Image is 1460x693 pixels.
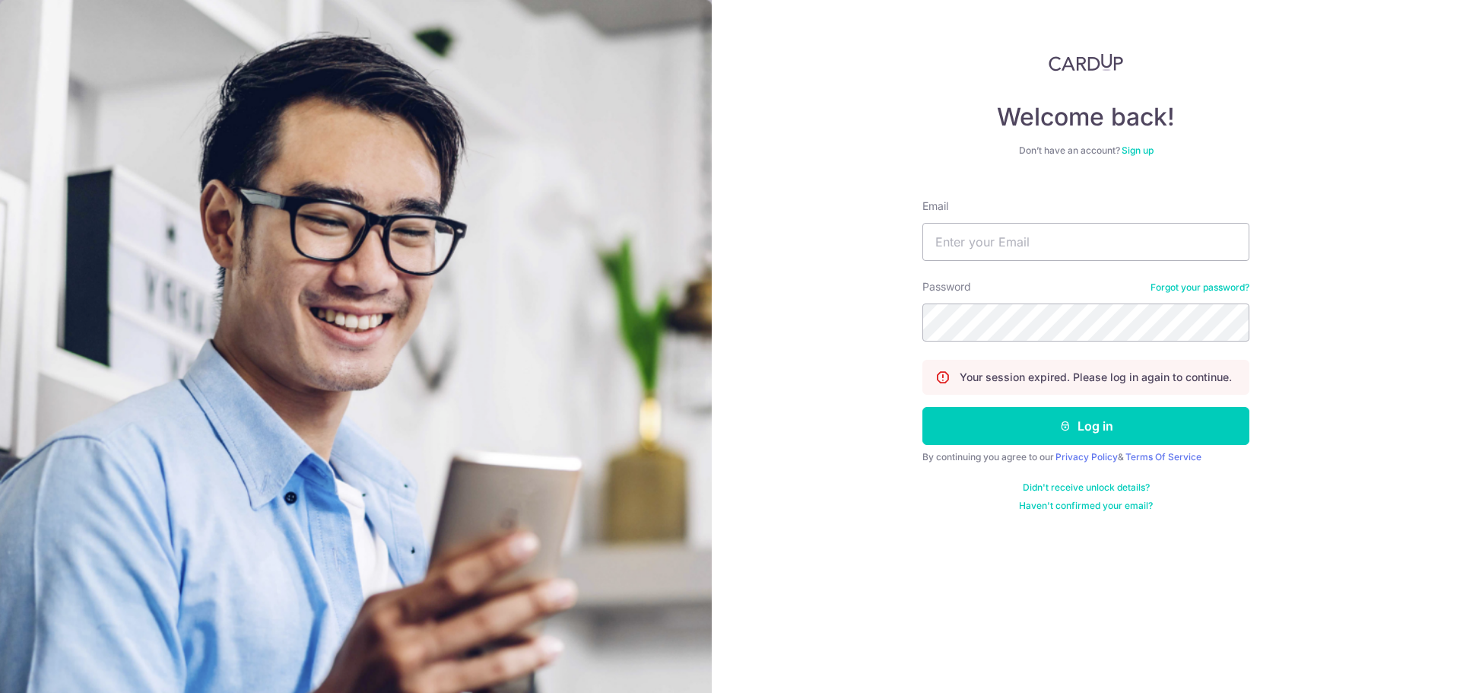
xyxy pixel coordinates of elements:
label: Email [922,199,948,214]
h4: Welcome back! [922,102,1249,132]
img: CardUp Logo [1049,53,1123,72]
input: Enter your Email [922,223,1249,261]
div: Don’t have an account? [922,145,1249,157]
a: Sign up [1122,145,1154,156]
div: By continuing you agree to our & [922,451,1249,463]
button: Log in [922,407,1249,445]
label: Password [922,279,971,294]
